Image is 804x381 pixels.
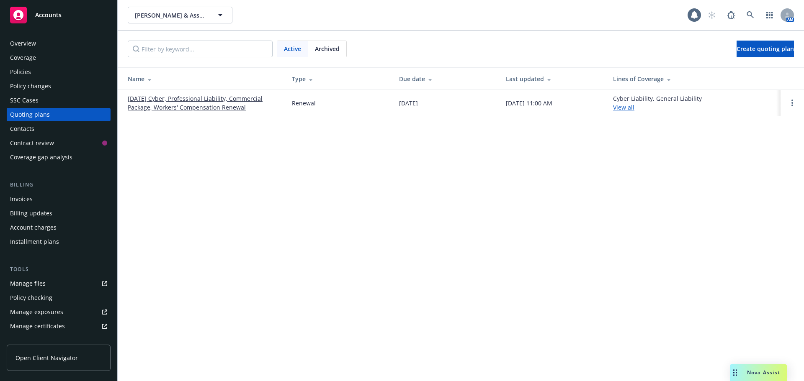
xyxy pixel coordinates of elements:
div: Cyber Liability, General Liability [613,94,702,112]
a: Account charges [7,221,111,234]
span: Open Client Navigator [15,353,78,362]
a: Manage claims [7,334,111,347]
a: Create quoting plan [737,41,794,57]
div: Drag to move [730,364,740,381]
a: Manage certificates [7,320,111,333]
div: Billing updates [10,207,52,220]
div: [DATE] [399,99,418,107]
a: Contract review [7,136,111,150]
a: Coverage gap analysis [7,151,111,164]
div: Installment plans [10,235,59,248]
div: Invoices [10,192,33,206]
div: Contacts [10,122,34,136]
div: Policy checking [10,291,52,304]
div: Renewal [292,99,316,107]
a: Policy checking [7,291,111,304]
div: Due date [399,74,493,83]
span: Active [284,44,301,53]
div: Coverage [10,51,36,64]
div: Policy changes [10,79,51,93]
span: Create quoting plan [737,45,794,53]
a: Invoices [7,192,111,206]
div: Coverage gap analysis [10,151,72,164]
a: Policies [7,65,111,79]
div: Name [128,74,278,83]
a: Quoting plans [7,108,111,121]
div: Account charges [10,221,57,234]
a: Policy changes [7,79,111,93]
a: Search [742,7,759,23]
div: SSC Cases [10,94,39,107]
a: Installment plans [7,235,111,248]
a: Manage files [7,277,111,290]
a: SSC Cases [7,94,111,107]
div: Tools [7,265,111,274]
span: Accounts [35,12,62,18]
input: Filter by keyword... [128,41,273,57]
a: Manage exposures [7,305,111,319]
button: Nova Assist [730,364,787,381]
a: Switch app [761,7,778,23]
div: Manage files [10,277,46,290]
div: Manage certificates [10,320,65,333]
div: Policies [10,65,31,79]
a: Open options [787,98,797,108]
span: [PERSON_NAME] & Associates CPAs, LLP [135,11,207,20]
div: Manage claims [10,334,52,347]
a: Contacts [7,122,111,136]
div: Overview [10,37,36,50]
a: Coverage [7,51,111,64]
a: Accounts [7,3,111,27]
a: Start snowing [703,7,720,23]
div: Last updated [506,74,600,83]
div: Manage exposures [10,305,63,319]
span: Archived [315,44,340,53]
a: Overview [7,37,111,50]
div: Quoting plans [10,108,50,121]
div: Billing [7,181,111,189]
span: Nova Assist [747,369,780,376]
a: Report a Bug [723,7,740,23]
div: Lines of Coverage [613,74,774,83]
div: Type [292,74,386,83]
div: [DATE] 11:00 AM [506,99,552,107]
a: Billing updates [7,207,111,220]
a: [DATE] Cyber, Professional Liability, Commercial Package, Workers' Compensation Renewal [128,94,278,112]
a: View all [613,103,634,111]
div: Contract review [10,136,54,150]
button: [PERSON_NAME] & Associates CPAs, LLP [128,7,232,23]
